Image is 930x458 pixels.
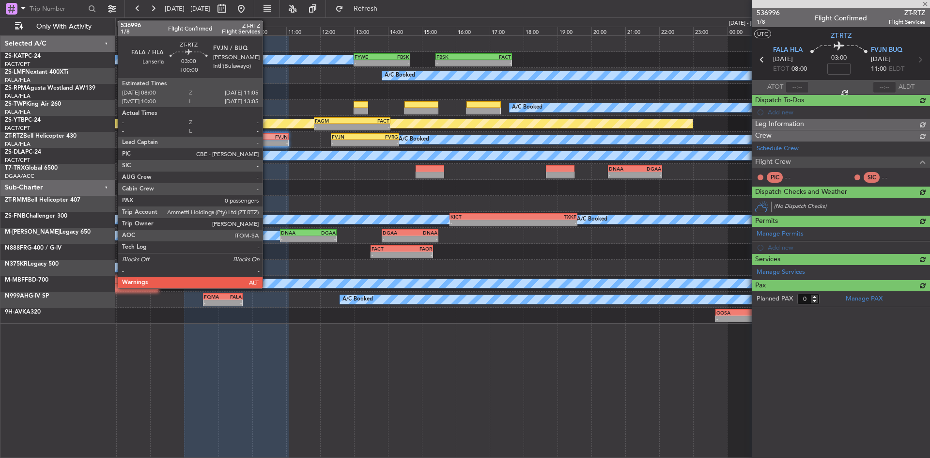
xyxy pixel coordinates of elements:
div: 20:00 [591,27,625,35]
div: FBSK [436,54,474,60]
a: FALA/HLA [5,141,31,148]
span: M-MBFF [5,277,28,283]
span: FVJN BUQ [871,46,902,55]
div: FQMA [204,294,223,300]
div: 11:00 [286,27,320,35]
div: - [402,252,432,258]
div: DGAA [145,166,171,172]
span: [DATE] [871,55,891,64]
a: ZS-DLAPC-24 [5,149,41,155]
div: - [151,268,175,274]
div: FBSK [382,54,409,60]
div: FACT [474,54,511,60]
a: 9H-AVKA320 [5,309,41,315]
div: DGAA [635,166,661,172]
div: DNAA [171,166,197,172]
span: ZS-FNB [5,213,26,219]
div: - [410,236,438,242]
a: FALA/HLA [5,109,31,116]
div: FVJN [236,134,288,140]
div: DGAA [309,230,336,236]
div: 15:00 [422,27,456,35]
span: ZS-KAT [5,53,25,59]
a: ZS-RPMAgusta Westland AW139 [5,85,95,91]
div: FACT [372,246,402,252]
span: 11:00 [871,64,886,74]
div: FAGM [315,118,352,124]
div: 07:00 [150,27,184,35]
div: 10:00 [252,27,286,35]
span: 9H-AVK [5,309,26,315]
div: DNAA [410,230,438,236]
div: FALA [151,262,175,268]
span: ALDT [899,82,914,92]
span: ZS-DLA [5,149,25,155]
span: 536996 [757,8,780,18]
a: M-MBFFBD-700 [5,277,48,283]
div: - [223,300,242,306]
div: - [185,140,236,146]
div: 09:00 [218,27,252,35]
input: Trip Number [30,1,85,16]
div: 22:00 [659,27,693,35]
div: KICT [450,214,513,220]
div: - [513,220,576,226]
div: - [382,60,409,66]
div: 21:00 [625,27,659,35]
div: FALA [223,294,242,300]
a: ZS-LMFNextant 400XTi [5,69,68,75]
a: FACT/CPT [5,125,30,132]
span: Only With Activity [25,23,102,30]
div: FAOR [402,246,432,252]
div: FVJN [332,134,365,140]
span: Flight Services [889,18,925,26]
a: ZS-FNBChallenger 300 [5,213,67,219]
div: 14:00 [388,27,422,35]
a: FACT/CPT [5,157,30,164]
div: - [365,140,398,146]
div: - [383,236,410,242]
span: FALA HLA [773,46,803,55]
div: TXKF [513,214,576,220]
a: FALA/HLA [5,77,31,84]
a: N375KRLegacy 500 [5,261,59,267]
div: - [309,236,336,242]
div: 13:00 [354,27,388,35]
span: ZS-LMF [5,69,25,75]
div: - [236,140,288,146]
span: ZT-RTZ [5,133,23,139]
div: 18:00 [524,27,558,35]
div: - [171,172,197,178]
div: DNAA [281,230,309,236]
div: [DATE] - [DATE] [117,19,155,28]
div: 06:00 [116,27,150,35]
a: ZS-YTBPC-24 [5,117,41,123]
div: FACT [352,118,389,124]
span: ZT-RMM [5,197,27,203]
div: - [609,172,635,178]
span: ZS-RPM [5,85,26,91]
div: A/C Booked [577,212,607,227]
a: N888FRG-400 / G-IV [5,245,62,251]
button: Only With Activity [11,19,105,34]
span: T7-TRX [5,165,25,171]
div: FALA [185,134,236,140]
a: FACT/CPT [5,61,30,68]
a: ZT-RMMBell Helicopter 407 [5,197,80,203]
span: ELDT [889,64,904,74]
div: DNAA [609,166,635,172]
a: FALA/HLA [5,93,31,100]
div: A/C Booked [158,276,189,291]
div: DGAA [383,230,410,236]
div: - [175,268,200,274]
span: 1/8 [757,18,780,26]
a: ZT-RTZBell Helicopter 430 [5,133,77,139]
div: A/C Booked [385,68,415,83]
span: Refresh [345,5,386,12]
div: A/C Booked [399,132,429,147]
div: 00:00 [728,27,761,35]
div: Flight Confirmed [815,13,867,23]
span: [DATE] [773,55,793,64]
span: ZS-YTB [5,117,25,123]
span: 03:00 [831,53,847,63]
